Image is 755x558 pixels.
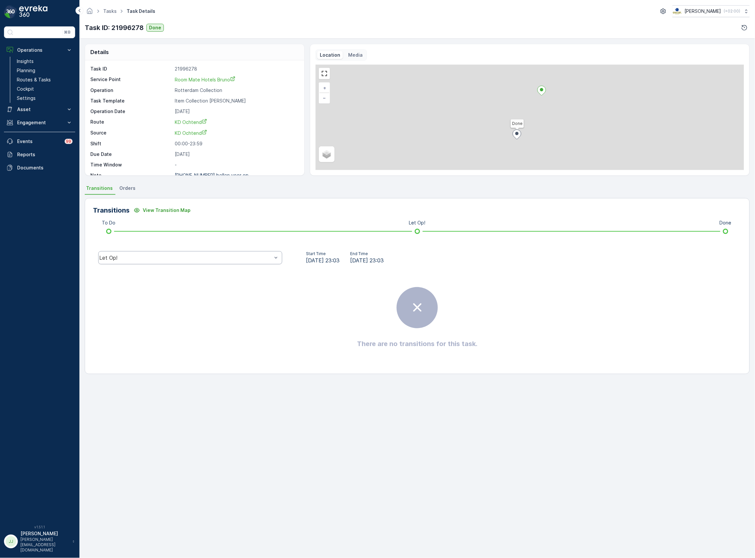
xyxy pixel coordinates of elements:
img: logo [4,5,17,18]
p: Cockpit [17,86,34,92]
button: Operations [4,44,75,57]
p: Asset [17,106,62,113]
a: View Fullscreen [319,69,329,78]
span: KD Ochtend [175,119,207,125]
p: Settings [17,95,36,102]
p: ⌘B [64,30,71,35]
span: + [323,85,326,91]
h2: There are no transitions for this task. [357,339,477,349]
img: basis-logo_rgb2x.png [673,8,682,15]
p: Operation [90,87,172,94]
p: 99 [66,139,71,144]
span: v 1.51.1 [4,525,75,529]
p: - [175,162,297,168]
a: Documents [4,161,75,174]
p: Shift [90,140,172,147]
p: View Transition Map [143,207,191,214]
button: [PERSON_NAME](+02:00) [673,5,750,17]
div: Let Op! [99,255,272,261]
p: Time Window [90,162,172,168]
p: [DATE] [175,151,297,158]
p: Service Point [90,76,172,83]
a: Insights [14,57,75,66]
p: Task ID: 21996278 [85,23,144,33]
span: Orders [119,185,136,191]
p: To Do [102,220,116,226]
p: [PERSON_NAME] [685,8,721,15]
a: Settings [14,94,75,103]
div: JJ [6,536,16,547]
a: Room Mate Hotels Bruno [175,76,297,83]
a: Homepage [86,10,93,15]
p: 00:00-23:59 [175,140,297,147]
p: Transitions [93,205,130,215]
p: Planning [17,67,35,74]
p: Task ID [90,66,172,72]
p: [DATE] [175,108,297,115]
p: Routes & Tasks [17,76,51,83]
a: Events99 [4,135,75,148]
a: Layers [319,147,334,162]
p: End Time [350,251,384,256]
p: Done [149,24,161,31]
p: [PERSON_NAME] [20,530,69,537]
img: logo_dark-DEwI_e13.png [19,5,47,18]
p: Note [90,172,172,179]
a: Reports [4,148,75,161]
p: Operations [17,47,62,53]
a: Routes & Tasks [14,75,75,84]
span: [DATE] 23:03 [306,256,340,264]
p: Insights [17,58,34,65]
a: Tasks [103,8,117,14]
p: Media [348,52,363,58]
span: [DATE] 23:03 [350,256,384,264]
p: Let Op! [409,220,426,226]
p: Engagement [17,119,62,126]
p: [PERSON_NAME][EMAIL_ADDRESS][DOMAIN_NAME] [20,537,69,553]
p: Done [720,220,732,226]
button: JJ[PERSON_NAME][PERSON_NAME][EMAIL_ADDRESS][DOMAIN_NAME] [4,530,75,553]
p: Task Template [90,98,172,104]
p: Location [320,52,340,58]
p: Rotterdam Collection [175,87,297,94]
a: Zoom In [319,83,329,93]
span: KD Ochtend [175,130,207,136]
span: Room Mate Hotels Bruno [175,77,235,82]
button: Asset [4,103,75,116]
span: Transitions [86,185,113,191]
p: Operation Date [90,108,172,115]
p: Details [90,48,109,56]
p: Start Time [306,251,340,256]
p: ( +02:00 ) [724,9,740,14]
p: Item Collection [PERSON_NAME] [175,98,297,104]
p: 21996278 [175,66,297,72]
button: View Transition Map [130,205,195,216]
a: KD Ochtend [175,119,297,126]
a: Cockpit [14,84,75,94]
a: KD Ochtend [175,130,297,136]
span: Task Details [125,8,157,15]
p: [PHONE_NUMBER] bellen voor op... [175,172,253,178]
p: Events [17,138,61,145]
button: Engagement [4,116,75,129]
p: Documents [17,164,73,171]
a: Planning [14,66,75,75]
p: Due Date [90,151,172,158]
span: − [323,95,326,101]
p: Source [90,130,172,136]
p: Reports [17,151,73,158]
button: Done [146,24,164,32]
a: Zoom Out [319,93,329,103]
p: Route [90,119,172,126]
